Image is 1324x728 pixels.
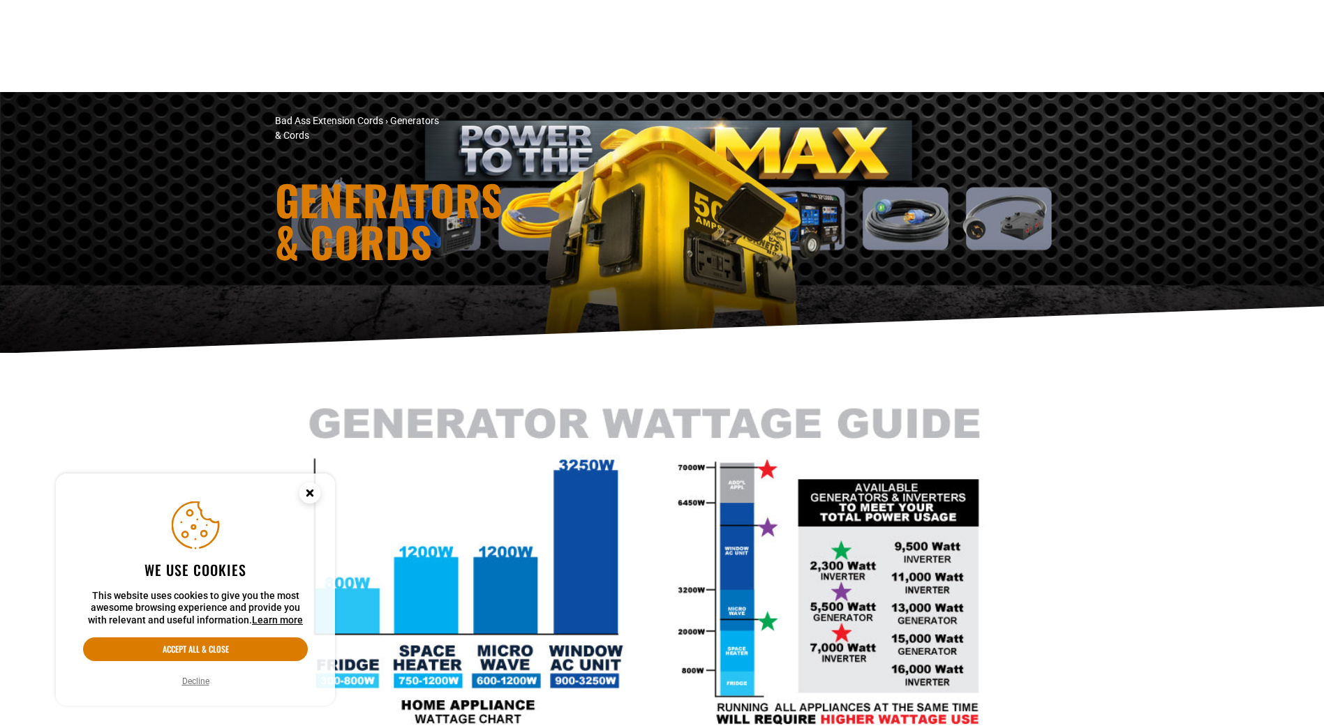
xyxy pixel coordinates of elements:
[252,614,303,625] a: Learn more
[178,674,214,688] button: Decline
[83,561,308,579] h2: We use cookies
[275,179,784,262] h1: Generators & Cords
[83,637,308,661] button: Accept all & close
[385,115,388,126] span: ›
[83,590,308,627] p: This website uses cookies to give you the most awesome browsing experience and provide you with r...
[275,115,383,126] a: Bad Ass Extension Cords
[56,473,335,706] aside: Cookie Consent
[275,114,784,143] nav: breadcrumbs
